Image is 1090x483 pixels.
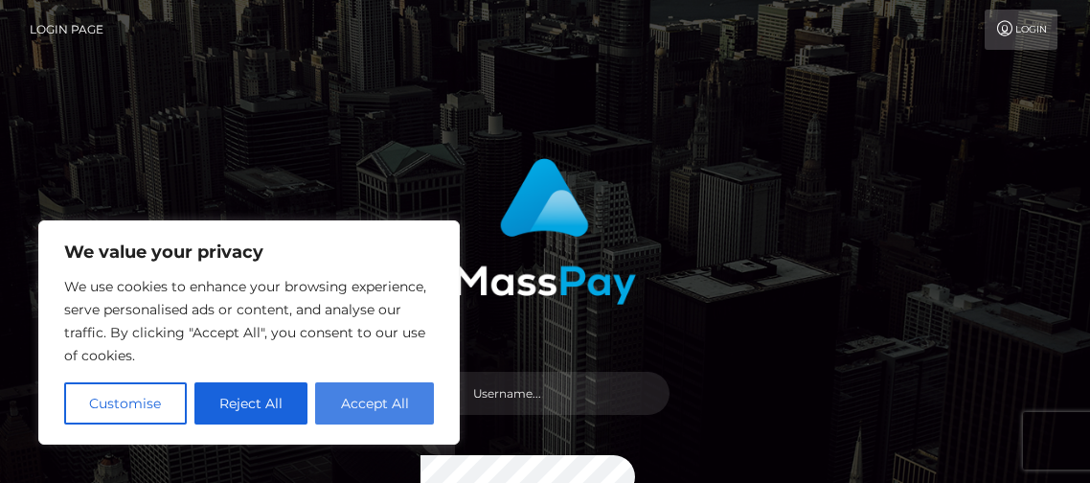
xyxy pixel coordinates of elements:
p: We value your privacy [64,241,434,264]
a: Login [985,10,1057,50]
img: MassPay Login [454,158,636,305]
a: Login Page [30,10,103,50]
input: Username... [455,372,670,415]
button: Accept All [315,382,434,425]
button: Customise [64,382,187,425]
p: We use cookies to enhance your browsing experience, serve personalised ads or content, and analys... [64,275,434,367]
button: Reject All [194,382,308,425]
div: We value your privacy [38,220,460,445]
